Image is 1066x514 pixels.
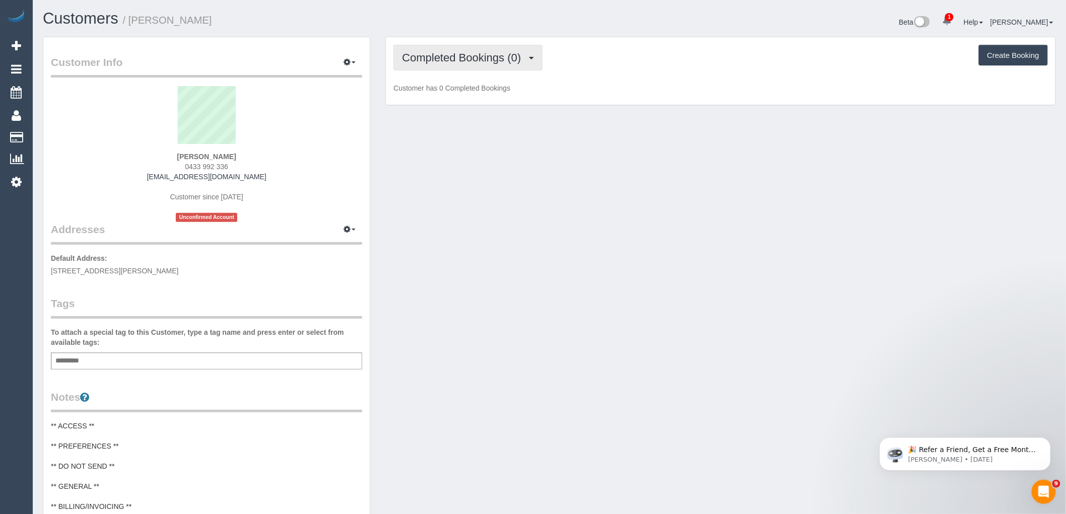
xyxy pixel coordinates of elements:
small: / [PERSON_NAME] [123,15,212,26]
label: Default Address: [51,253,107,263]
span: 9 [1052,480,1060,488]
img: Automaid Logo [6,10,26,24]
span: 0433 992 336 [185,163,228,171]
button: Create Booking [979,45,1048,66]
a: [PERSON_NAME] [990,18,1053,26]
strong: [PERSON_NAME] [177,153,236,161]
button: Completed Bookings (0) [393,45,543,70]
span: Customer since [DATE] [170,193,243,201]
label: To attach a special tag to this Customer, type a tag name and press enter or select from availabl... [51,327,362,347]
p: Message from Ellie, sent 5d ago [44,39,174,48]
legend: Notes [51,390,362,412]
a: Beta [899,18,930,26]
span: 1 [945,13,954,21]
img: New interface [913,16,930,29]
iframe: Intercom live chat [1032,480,1056,504]
span: Completed Bookings (0) [402,51,526,64]
span: [STREET_ADDRESS][PERSON_NAME] [51,267,179,275]
iframe: Intercom notifications message [864,416,1066,487]
p: Customer has 0 Completed Bookings [393,83,1048,93]
legend: Customer Info [51,55,362,78]
a: [EMAIL_ADDRESS][DOMAIN_NAME] [147,173,266,181]
legend: Tags [51,296,362,319]
span: Unconfirmed Account [176,213,237,222]
a: Customers [43,10,118,27]
a: Help [964,18,983,26]
span: 🎉 Refer a Friend, Get a Free Month! 🎉 Love Automaid? Share the love! When you refer a friend who ... [44,29,172,137]
a: 1 [937,10,957,32]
